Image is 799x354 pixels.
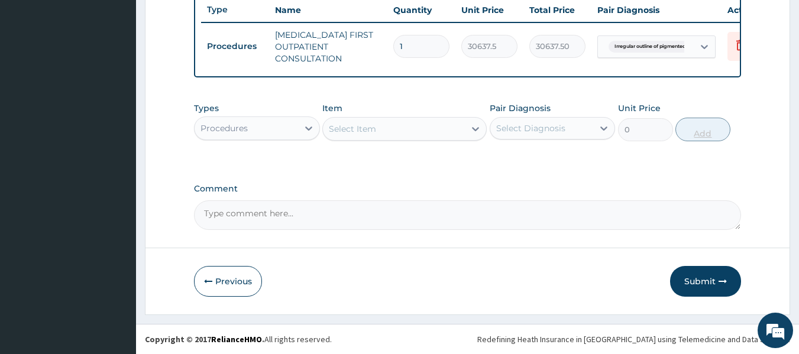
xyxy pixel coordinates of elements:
img: d_794563401_company_1708531726252_794563401 [22,59,48,89]
div: Procedures [200,122,248,134]
td: Procedures [201,35,269,57]
button: Previous [194,266,262,297]
div: Select Diagnosis [496,122,565,134]
footer: All rights reserved. [136,324,799,354]
label: Pair Diagnosis [490,102,551,114]
div: Select Item [329,123,376,135]
a: RelianceHMO [211,334,262,345]
td: [MEDICAL_DATA] FIRST OUTPATIENT CONSULTATION [269,23,387,70]
div: Redefining Heath Insurance in [GEOGRAPHIC_DATA] using Telemedicine and Data Science! [477,333,790,345]
button: Submit [670,266,741,297]
label: Types [194,103,219,113]
label: Item [322,102,342,114]
label: Unit Price [618,102,661,114]
span: Irregular outline of pigmented... [609,41,696,53]
div: Minimize live chat window [194,6,222,34]
strong: Copyright © 2017 . [145,334,264,345]
span: We're online! [69,103,163,223]
textarea: Type your message and hit 'Enter' [6,232,225,273]
button: Add [675,118,730,141]
div: Chat with us now [62,66,199,82]
label: Comment [194,184,742,194]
